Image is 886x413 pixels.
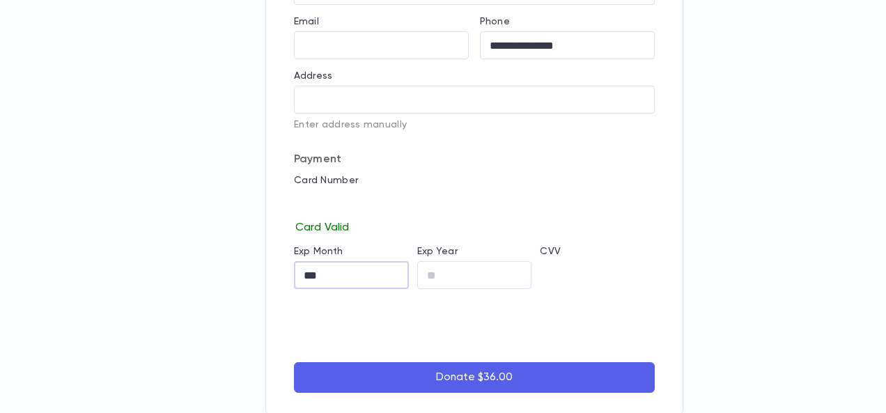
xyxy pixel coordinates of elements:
label: Exp Month [294,246,343,257]
label: Address [294,70,332,81]
iframe: cvv [540,261,655,289]
p: Card Number [294,175,655,186]
p: Enter address manually [294,119,655,130]
iframe: card [294,190,655,218]
button: Donate $36.00 [294,362,655,393]
label: Email [294,16,319,27]
p: Card Valid [294,218,655,235]
label: Exp Year [417,246,458,257]
p: CVV [540,246,655,257]
p: Payment [294,153,655,166]
label: Phone [480,16,510,27]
